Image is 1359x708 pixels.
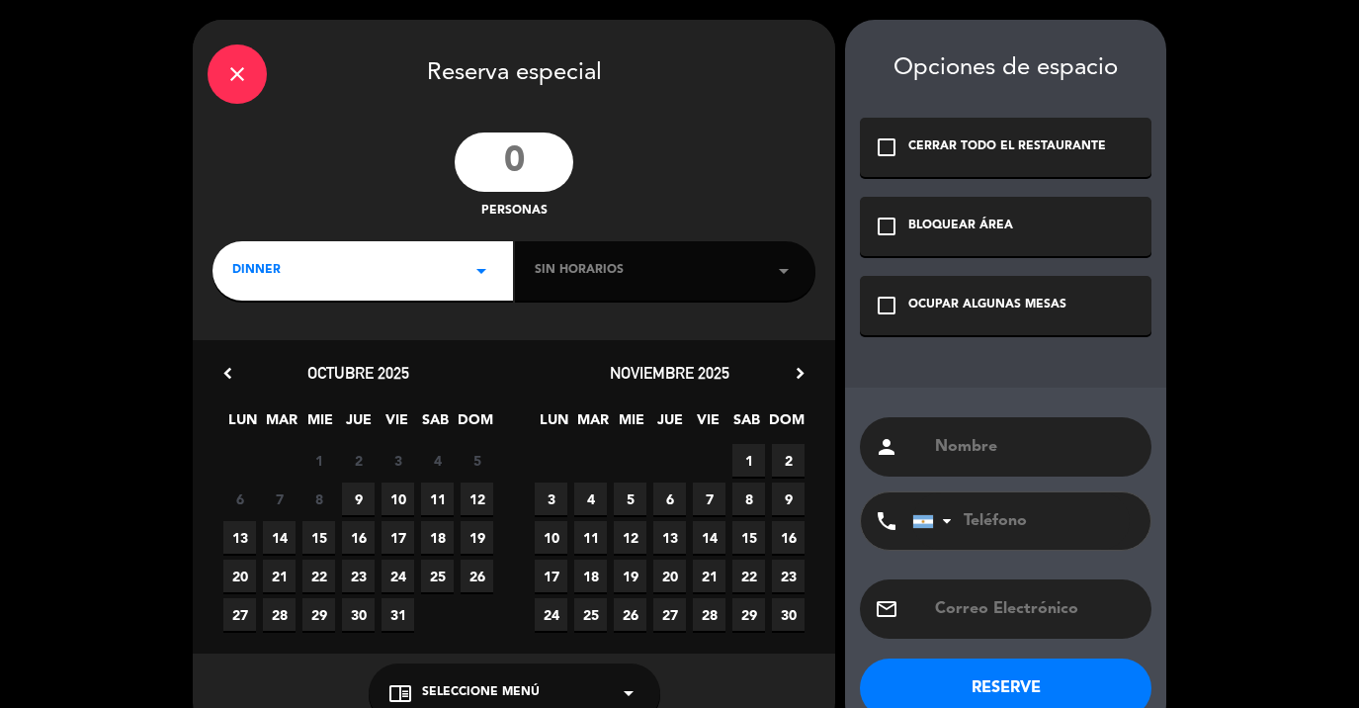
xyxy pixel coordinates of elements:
[422,683,540,703] span: Seleccione Menú
[574,560,607,592] span: 18
[653,521,686,554] span: 13
[653,598,686,631] span: 27
[263,521,296,554] span: 14
[263,560,296,592] span: 21
[732,444,765,477] span: 1
[732,598,765,631] span: 29
[574,521,607,554] span: 11
[461,521,493,554] span: 19
[875,135,898,159] i: check_box_outline_blank
[790,363,810,384] i: chevron_right
[610,363,729,383] span: noviembre 2025
[419,408,452,441] span: SAB
[535,261,624,281] span: Sin horarios
[388,681,412,705] i: chrome_reader_mode
[693,483,725,515] span: 7
[576,408,609,441] span: MAR
[875,509,898,533] i: phone
[693,560,725,592] span: 21
[772,483,805,515] span: 9
[692,408,724,441] span: VIE
[574,483,607,515] span: 4
[653,560,686,592] span: 20
[461,483,493,515] span: 12
[535,560,567,592] span: 17
[342,560,375,592] span: 23
[217,363,238,384] i: chevron_left
[875,597,898,621] i: email
[908,296,1066,315] div: OCUPAR ALGUNAS MESAS
[263,598,296,631] span: 28
[223,560,256,592] span: 20
[342,408,375,441] span: JUE
[461,560,493,592] span: 26
[342,444,375,477] span: 2
[481,202,548,221] span: personas
[226,408,259,441] span: LUN
[232,261,281,281] span: DINNER
[535,521,567,554] span: 10
[382,521,414,554] span: 17
[693,598,725,631] span: 28
[223,521,256,554] span: 13
[769,408,802,441] span: DOM
[223,483,256,515] span: 6
[421,521,454,554] span: 18
[193,20,835,123] div: Reserva especial
[933,433,1137,461] input: Nombre
[382,560,414,592] span: 24
[614,483,646,515] span: 5
[469,259,493,283] i: arrow_drop_down
[653,408,686,441] span: JUE
[875,435,898,459] i: person
[772,521,805,554] span: 16
[302,598,335,631] span: 29
[614,521,646,554] span: 12
[421,560,454,592] span: 25
[875,215,898,238] i: check_box_outline_blank
[307,363,409,383] span: octubre 2025
[614,560,646,592] span: 19
[535,598,567,631] span: 24
[772,560,805,592] span: 23
[382,444,414,477] span: 3
[615,408,647,441] span: MIE
[614,598,646,631] span: 26
[772,444,805,477] span: 2
[732,560,765,592] span: 22
[382,483,414,515] span: 10
[381,408,413,441] span: VIE
[933,595,1137,623] input: Correo Electrónico
[730,408,763,441] span: SAB
[382,598,414,631] span: 31
[302,444,335,477] span: 1
[225,62,249,86] i: close
[772,259,796,283] i: arrow_drop_down
[263,483,296,515] span: 7
[860,54,1151,83] div: Opciones de espacio
[772,598,805,631] span: 30
[223,598,256,631] span: 27
[732,521,765,554] span: 15
[913,493,959,549] div: Argentina: +54
[458,408,490,441] span: DOM
[693,521,725,554] span: 14
[342,598,375,631] span: 30
[421,483,454,515] span: 11
[342,483,375,515] span: 9
[265,408,297,441] span: MAR
[653,483,686,515] span: 6
[303,408,336,441] span: MIE
[908,137,1106,157] div: CERRAR TODO EL RESTAURANTE
[342,521,375,554] span: 16
[461,444,493,477] span: 5
[875,294,898,317] i: check_box_outline_blank
[421,444,454,477] span: 4
[574,598,607,631] span: 25
[302,521,335,554] span: 15
[455,133,573,192] input: 0
[538,408,570,441] span: LUN
[732,483,765,515] span: 8
[617,681,640,705] i: arrow_drop_down
[302,560,335,592] span: 22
